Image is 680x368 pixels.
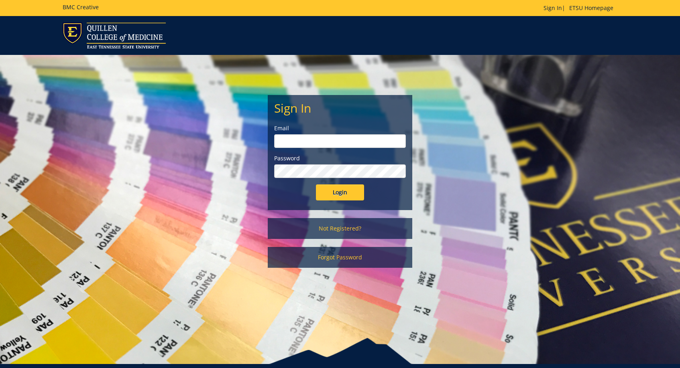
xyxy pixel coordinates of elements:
img: ETSU logo [63,22,166,49]
h5: BMC Creative [63,4,99,10]
a: ETSU Homepage [565,4,617,12]
h2: Sign In [274,101,406,115]
a: Forgot Password [268,247,412,268]
label: Password [274,154,406,162]
input: Login [316,184,364,200]
a: Not Registered? [268,218,412,239]
label: Email [274,124,406,132]
p: | [544,4,617,12]
a: Sign In [544,4,562,12]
